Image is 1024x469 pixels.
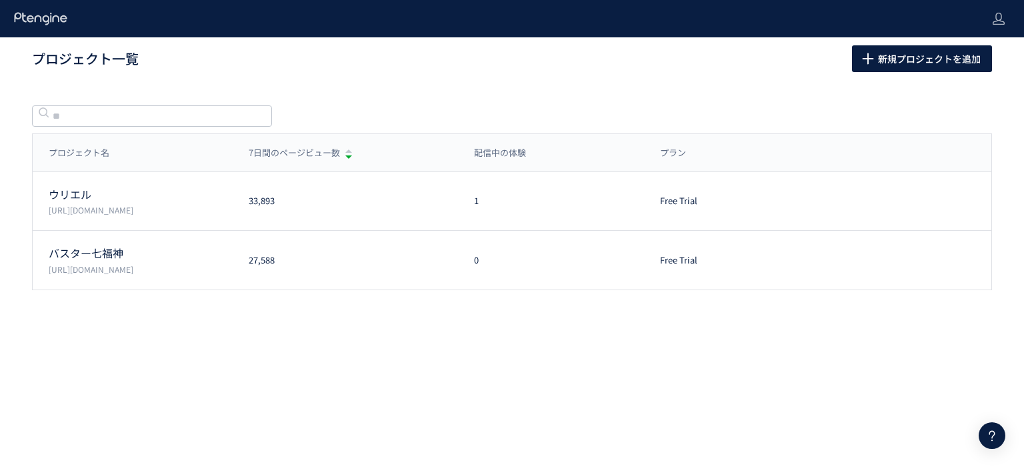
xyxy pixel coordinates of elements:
[644,254,792,267] div: Free Trial
[458,195,644,207] div: 1
[233,254,458,267] div: 27,588
[852,45,992,72] button: 新規プロジェクトを追加
[644,195,792,207] div: Free Trial
[49,187,233,202] p: ウリエル
[49,147,109,159] span: プロジェクト名
[458,254,644,267] div: 0
[233,195,458,207] div: 33,893
[660,147,686,159] span: プラン
[49,264,233,275] p: https://777fukujin.com
[49,204,233,215] p: https://www.uriel-cuore.co.jp
[249,147,340,159] span: 7日間のページビュー数
[474,147,526,159] span: 配信中の体験
[878,45,981,72] span: 新規プロジェクトを追加
[32,49,823,69] h1: プロジェクト一覧
[49,246,233,261] p: バスター七福神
